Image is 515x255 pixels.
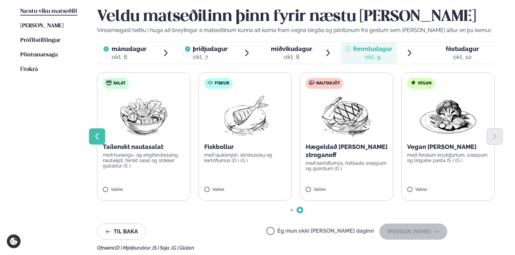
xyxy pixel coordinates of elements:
a: Cookie settings [7,234,21,248]
p: Vinsamlegast hafðu í huga að breytingar á matseðlinum kunna að koma fram vegna birgða og pöntunum... [97,26,495,34]
button: Next slide [487,128,503,145]
div: okt. 10 [446,53,479,61]
img: Salad.png [114,94,174,137]
p: með ferskum kryddjurtum, sveppum og linguine pasta (S ) (G ) [407,152,489,163]
span: fimmtudagur [353,45,393,52]
p: Hægeldað [PERSON_NAME] stroganoff [306,143,388,159]
span: Prófílstillingar [20,37,61,43]
a: Prófílstillingar [20,36,61,45]
img: Vegan.png [418,94,478,137]
span: miðvikudagur [271,45,312,52]
span: Salat [113,81,125,86]
span: þriðjudagur [193,45,228,52]
span: [PERSON_NAME] [20,23,64,29]
span: Pöntunarsaga [20,52,58,58]
span: (G ) Glúten [171,245,194,251]
img: salad.svg [106,80,112,85]
p: Fiskbollur [204,143,286,151]
img: Fish.png [215,94,275,137]
div: okt. 9 [353,53,393,61]
h2: Veldu matseðilinn þinn fyrir næstu [PERSON_NAME] [97,7,495,26]
img: fish.svg [208,80,213,85]
div: okt. 6 [112,53,146,61]
button: [PERSON_NAME] [379,224,447,240]
span: (D ) Mjólkurvörur , [115,245,153,251]
a: Næstu viku matseðill [20,7,77,16]
a: Pöntunarsaga [20,51,58,59]
div: Ofnæmi: [97,245,495,251]
span: Útskrá [20,67,38,72]
p: Taílenskt nautasalat [103,143,185,151]
span: Næstu viku matseðill [20,8,77,14]
span: Go to slide 1 [290,209,293,211]
div: okt. 8 [271,53,312,61]
div: okt. 7 [193,53,228,61]
span: Go to slide 2 [299,209,301,211]
span: Nautakjöt [316,81,340,86]
button: Til baka [97,224,146,240]
a: Útskrá [20,66,38,74]
span: Vegan [418,81,431,86]
img: Vegan.svg [411,80,416,85]
span: mánudagur [112,45,146,52]
img: beef.svg [309,80,314,85]
p: með lauksmjöri, sítrónusósu og kartöflumús (D ) (G ) [204,152,286,163]
span: (S ) Soja , [153,245,171,251]
p: með kartöflumús, hvítlauks sveppum og gulrótum (D ) [306,160,388,171]
p: með hunangs- og engiferdressing, nautakjöt, ferskt salat og stökkar gulrætur (S ) [103,152,185,169]
img: Beef-Meat.png [317,94,377,137]
span: föstudagur [446,45,479,52]
span: Fiskur [215,81,229,86]
button: Previous slide [89,128,105,145]
a: [PERSON_NAME] [20,22,64,30]
p: Vegan [PERSON_NAME] [407,143,489,151]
